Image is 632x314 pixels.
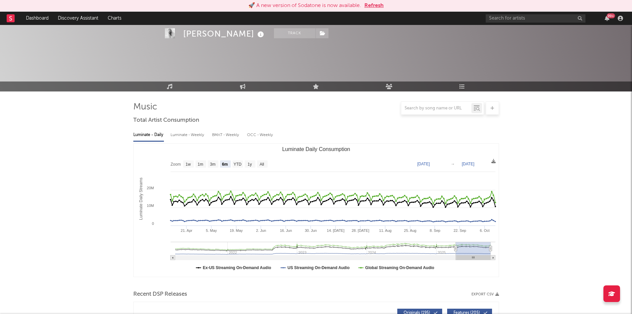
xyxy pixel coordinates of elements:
text: 11. Aug [379,229,391,233]
button: Track [274,28,316,38]
span: Total Artist Consumption [133,116,199,124]
text: 22. Sep [453,229,466,233]
a: Charts [103,12,126,25]
text: 6. Oct [480,229,489,233]
a: Dashboard [21,12,53,25]
button: Refresh [364,2,384,10]
text: 25. Aug [404,229,416,233]
input: Search by song name or URL [401,106,471,111]
text: 5. May [206,229,217,233]
text: Global Streaming On-Demand Audio [365,265,434,270]
text: Luminate Daily Streams [138,178,143,220]
text: 1w [186,162,191,167]
div: 99 + [607,13,615,18]
div: OCC - Weekly [247,129,274,141]
text: 10M [147,204,154,208]
div: [PERSON_NAME] [183,28,266,39]
text: [DATE] [417,162,430,166]
text: 6m [222,162,227,167]
text: 14. [DATE] [327,229,344,233]
button: Export CSV [471,292,499,296]
text: 28. [DATE] [351,229,369,233]
span: Recent DSP Releases [133,290,187,298]
text: US Streaming On-Demand Audio [287,265,349,270]
div: 🚀 A new version of Sodatone is now available. [248,2,361,10]
text: 16. Jun [280,229,292,233]
text: 1y [247,162,252,167]
text: [DATE] [462,162,474,166]
text: All [259,162,264,167]
text: Ex-US Streaming On-Demand Audio [203,265,271,270]
text: Zoom [171,162,181,167]
text: 20M [147,186,154,190]
text: 0 [152,222,154,226]
text: → [451,162,455,166]
text: 2. Jun [256,229,266,233]
text: 3m [210,162,215,167]
text: 19. May [229,229,243,233]
text: 8. Sep [430,229,440,233]
div: Luminate - Daily [133,129,164,141]
text: 1m [197,162,203,167]
input: Search for artists [486,14,585,23]
text: 30. Jun [305,229,316,233]
a: Discovery Assistant [53,12,103,25]
text: YTD [233,162,241,167]
text: Luminate Daily Consumption [282,146,350,152]
div: Luminate - Weekly [171,129,205,141]
div: BMAT - Weekly [212,129,240,141]
text: 21. Apr [181,229,192,233]
svg: Luminate Daily Consumption [134,144,499,277]
button: 99+ [605,16,609,21]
